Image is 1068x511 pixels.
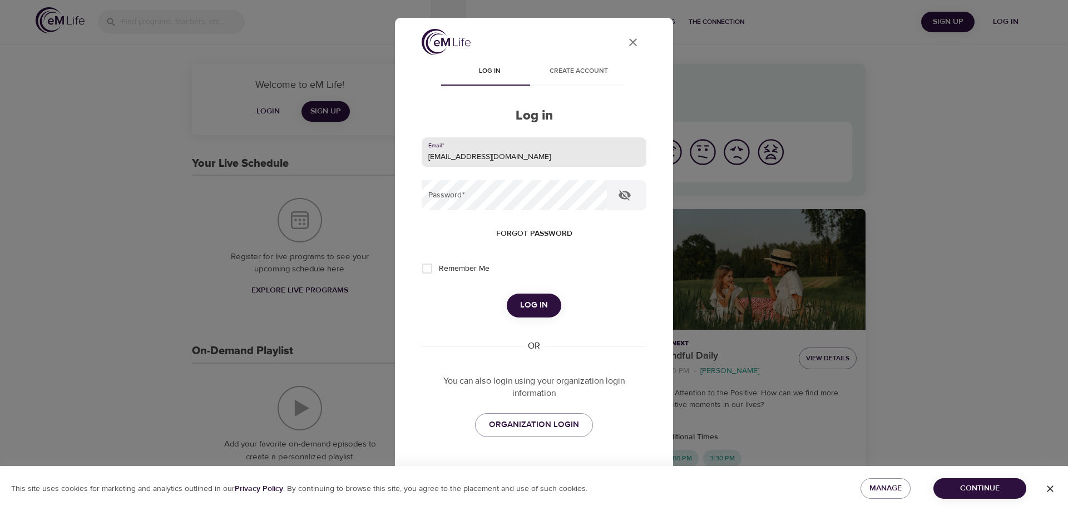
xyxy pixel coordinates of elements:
[523,340,545,353] div: OR
[489,418,579,432] span: ORGANIZATION LOGIN
[507,294,561,317] button: Log in
[620,29,646,56] button: close
[422,29,471,55] img: logo
[422,108,646,124] h2: Log in
[422,375,646,400] p: You can also login using your organization login information
[541,66,616,77] span: Create account
[452,66,527,77] span: Log in
[869,482,902,495] span: Manage
[492,224,577,244] button: Forgot password
[942,482,1017,495] span: Continue
[439,263,489,275] span: Remember Me
[520,298,548,312] span: Log in
[422,59,646,86] div: disabled tabs example
[235,484,283,494] b: Privacy Policy
[475,413,593,436] a: ORGANIZATION LOGIN
[496,227,572,241] span: Forgot password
